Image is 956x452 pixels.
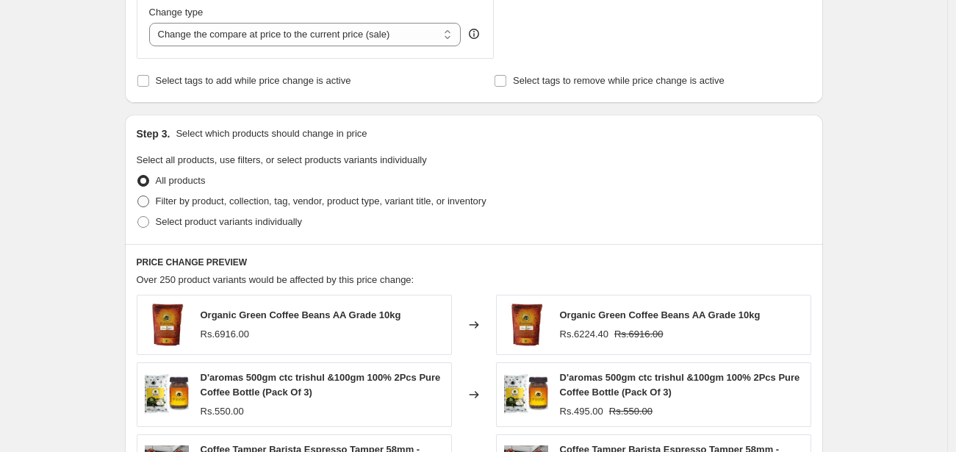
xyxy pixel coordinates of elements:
span: Over 250 product variants would be affected by this price change: [137,274,414,285]
span: Select product variants individually [156,216,302,227]
div: help [467,26,481,41]
span: Organic Green Coffee Beans AA Grade 10kg [560,309,761,320]
span: Select tags to add while price change is active [156,75,351,86]
span: Change type [149,7,204,18]
span: All products [156,175,206,186]
span: Rs.6916.00 [201,329,250,340]
span: Rs.495.00 [560,406,603,417]
h2: Step 3. [137,126,170,141]
p: Select which products should change in price [176,126,367,141]
span: Select all products, use filters, or select products variants individually [137,154,427,165]
span: Select tags to remove while price change is active [513,75,725,86]
span: Rs.6224.40 [560,329,609,340]
img: inuDLGe3tlmcpMy51FWKnbbZA5jVX4QtCdy9hhgY_18148466-9c20-44c8-9b7e-53b6c175013a_80x.jpg [145,373,189,417]
span: D'aromas 500gm ctc trishul &100gm 100% 2Pcs Pure Coffee Bottle (Pack Of 3) [201,372,441,398]
span: Rs.6916.00 [614,329,664,340]
img: Daromas_green_beans_80x.jpg [145,303,189,347]
h6: PRICE CHANGE PREVIEW [137,257,811,268]
span: Rs.550.00 [201,406,244,417]
img: inuDLGe3tlmcpMy51FWKnbbZA5jVX4QtCdy9hhgY_18148466-9c20-44c8-9b7e-53b6c175013a_80x.jpg [504,373,548,417]
span: Filter by product, collection, tag, vendor, product type, variant title, or inventory [156,195,486,207]
img: Daromas_green_beans_80x.jpg [504,303,548,347]
span: Organic Green Coffee Beans AA Grade 10kg [201,309,401,320]
span: D'aromas 500gm ctc trishul &100gm 100% 2Pcs Pure Coffee Bottle (Pack Of 3) [560,372,800,398]
span: Rs.550.00 [609,406,653,417]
